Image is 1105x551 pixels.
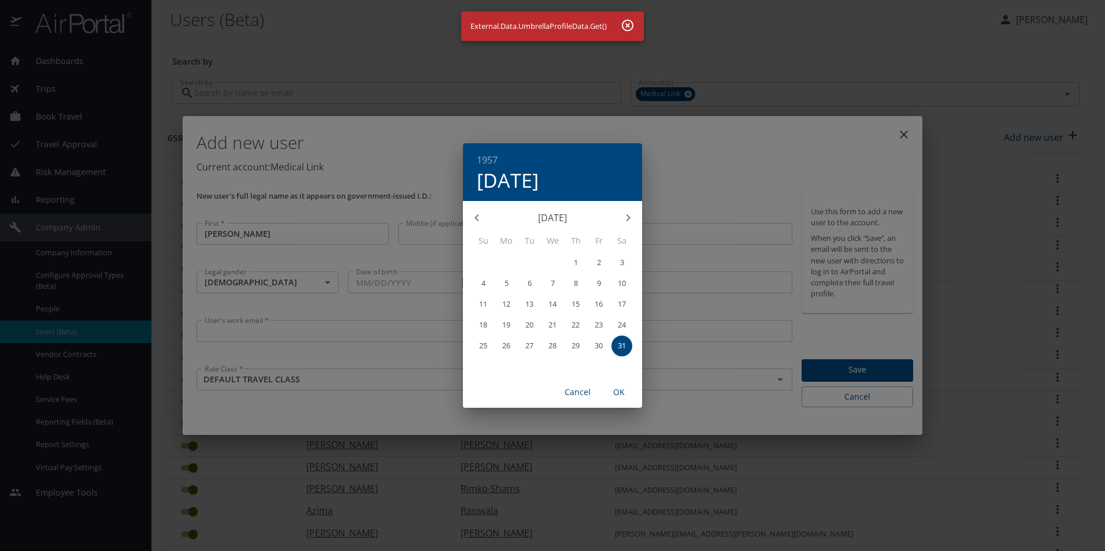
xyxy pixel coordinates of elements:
button: 18 [473,315,494,336]
button: 25 [473,336,494,356]
p: 14 [548,300,557,308]
button: 19 [496,315,517,336]
p: 11 [479,300,487,308]
span: Mo [496,234,517,247]
button: 29 [565,336,586,356]
p: 17 [618,300,626,308]
button: 28 [542,336,563,356]
button: 4 [473,273,494,294]
p: 26 [502,342,510,349]
p: 28 [548,342,557,349]
p: 4 [481,280,485,287]
button: 1957 [477,152,498,168]
span: OK [605,385,633,400]
p: 24 [618,321,626,329]
p: 12 [502,300,510,308]
button: 9 [588,273,609,294]
p: 10 [618,280,626,287]
p: 30 [595,342,603,349]
p: 18 [479,321,487,329]
p: 8 [574,280,578,287]
button: 20 [519,315,540,336]
span: Su [473,234,494,247]
button: 7 [542,273,563,294]
p: 1 [574,259,578,266]
button: 16 [588,294,609,315]
p: 2 [597,259,601,266]
button: 2 [588,252,609,273]
button: 13 [519,294,540,315]
p: 25 [479,342,487,349]
button: [DATE] [477,168,539,192]
div: External.Data.UmbrellaProfileData.Get() [470,15,607,38]
p: 22 [572,321,580,329]
p: 29 [572,342,580,349]
p: [DATE] [491,211,614,225]
span: We [542,234,563,247]
span: Fr [588,234,609,247]
p: 19 [502,321,510,329]
p: 15 [572,300,580,308]
p: 31 [618,342,626,349]
button: 26 [496,336,517,356]
span: Sa [611,234,632,247]
button: 27 [519,336,540,356]
p: 27 [525,342,533,349]
button: 15 [565,294,586,315]
button: 24 [611,315,632,336]
p: 7 [551,280,555,287]
p: 21 [548,321,557,329]
button: 8 [565,273,586,294]
button: 31 [611,336,632,356]
button: 6 [519,273,540,294]
button: 21 [542,315,563,336]
p: 6 [528,280,532,287]
button: 5 [496,273,517,294]
span: Tu [519,234,540,247]
button: 12 [496,294,517,315]
button: 3 [611,252,632,273]
button: 11 [473,294,494,315]
p: 16 [595,300,603,308]
p: 23 [595,321,603,329]
button: 22 [565,315,586,336]
button: 17 [611,294,632,315]
p: 9 [597,280,601,287]
button: 23 [588,315,609,336]
button: OK [600,382,637,403]
button: 1 [565,252,586,273]
p: 3 [620,259,624,266]
span: Th [565,234,586,247]
button: Cancel [559,382,596,403]
p: 13 [525,300,533,308]
button: 10 [611,273,632,294]
span: Cancel [563,385,591,400]
button: 30 [588,336,609,356]
button: 14 [542,294,563,315]
p: 5 [505,280,509,287]
p: 20 [525,321,533,329]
